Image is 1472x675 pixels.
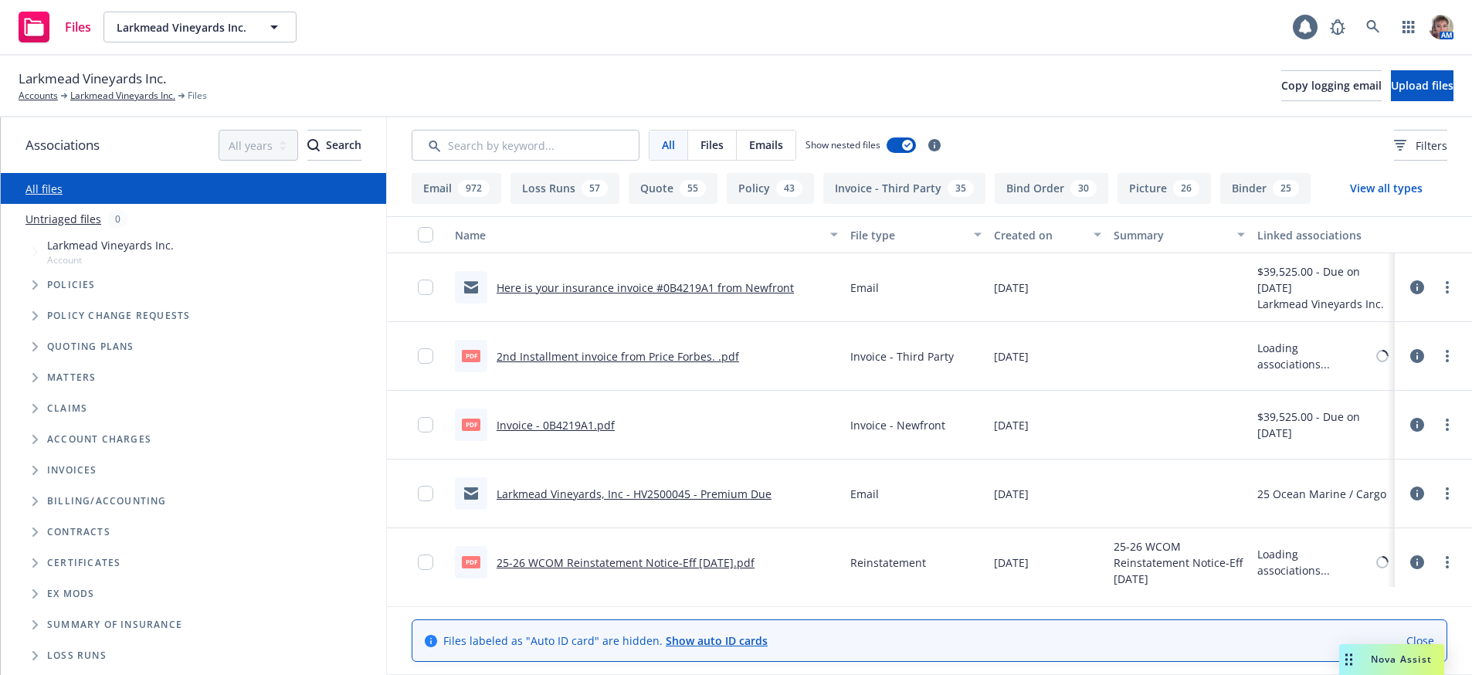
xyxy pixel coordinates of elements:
[850,348,954,365] span: Invoice - Third Party
[188,89,207,103] span: Files
[823,173,985,204] button: Invoice - Third Party
[418,486,433,501] input: Toggle Row Selected
[1394,130,1447,161] button: Filters
[1114,227,1228,243] div: Summary
[749,137,783,153] span: Emails
[103,12,297,42] button: Larkmead Vineyards Inc.
[1438,484,1457,503] a: more
[107,210,128,228] div: 0
[47,311,190,321] span: Policy change requests
[1114,538,1245,587] span: 25-26 WCOM Reinstatement Notice-Eff [DATE]
[1325,173,1447,204] button: View all types
[1281,70,1382,101] button: Copy logging email
[412,173,501,204] button: Email
[497,555,755,570] a: 25-26 WCOM Reinstatement Notice-Eff [DATE].pdf
[65,21,91,33] span: Files
[497,418,615,432] a: Invoice - 0B4219A1.pdf
[700,137,724,153] span: Files
[1394,137,1447,154] span: Filters
[12,5,97,49] a: Files
[47,466,97,475] span: Invoices
[19,69,166,89] span: Larkmead Vineyards Inc.
[1438,553,1457,572] a: more
[994,555,1029,571] span: [DATE]
[47,651,107,660] span: Loss Runs
[455,227,821,243] div: Name
[510,173,619,204] button: Loss Runs
[1438,416,1457,434] a: more
[1393,12,1424,42] a: Switch app
[994,280,1029,296] span: [DATE]
[995,173,1108,204] button: Bind Order
[1,234,386,486] div: Tree Example
[443,633,768,649] span: Files labeled as "Auto ID card" are hidden.
[1322,12,1353,42] a: Report a Bug
[680,180,706,197] div: 55
[497,349,739,364] a: 2nd Installment invoice from Price Forbes. .pdf
[25,181,63,196] a: All files
[462,350,480,361] span: pdf
[117,19,250,36] span: Larkmead Vineyards Inc.
[47,435,151,444] span: Account charges
[1257,227,1389,243] div: Linked associations
[844,216,988,253] button: File type
[666,633,768,648] a: Show auto ID cards
[850,227,965,243] div: File type
[307,130,361,161] button: SearchSearch
[19,89,58,103] a: Accounts
[948,180,974,197] div: 35
[727,173,814,204] button: Policy
[70,89,175,103] a: Larkmead Vineyards Inc.
[418,348,433,364] input: Toggle Row Selected
[462,556,480,568] span: pdf
[1251,216,1395,253] button: Linked associations
[806,138,880,151] span: Show nested files
[418,555,433,570] input: Toggle Row Selected
[776,180,802,197] div: 43
[1429,15,1453,39] img: photo
[1257,546,1373,578] div: Loading associations...
[47,253,174,266] span: Account
[1173,180,1199,197] div: 26
[629,173,717,204] button: Quote
[1220,173,1311,204] button: Binder
[47,237,174,253] span: Larkmead Vineyards Inc.
[47,404,87,413] span: Claims
[1273,180,1299,197] div: 25
[418,417,433,432] input: Toggle Row Selected
[458,180,490,197] div: 972
[1118,173,1211,204] button: Picture
[1438,278,1457,297] a: more
[25,135,100,155] span: Associations
[1339,644,1358,675] div: Drag to move
[25,211,101,227] a: Untriaged files
[1339,644,1444,675] button: Nova Assist
[1257,296,1389,312] div: Larkmead Vineyards Inc.
[1406,633,1434,649] a: Close
[47,342,134,351] span: Quoting plans
[47,558,120,568] span: Certificates
[47,497,167,506] span: Billing/Accounting
[497,487,772,501] a: Larkmead Vineyards, Inc - HV2500045 - Premium Due
[307,131,361,160] div: Search
[418,227,433,243] input: Select all
[1070,180,1097,197] div: 30
[582,180,608,197] div: 57
[497,280,794,295] a: Here is your insurance invoice #0B4219A1 from Newfront
[47,589,94,599] span: Ex Mods
[988,216,1107,253] button: Created on
[47,527,110,537] span: Contracts
[462,419,480,430] span: pdf
[1257,263,1389,296] div: $39,525.00 - Due on [DATE]
[418,280,433,295] input: Toggle Row Selected
[1391,70,1453,101] button: Upload files
[1358,12,1389,42] a: Search
[47,280,96,290] span: Policies
[1391,78,1453,93] span: Upload files
[994,227,1084,243] div: Created on
[662,137,675,153] span: All
[994,348,1029,365] span: [DATE]
[850,417,945,433] span: Invoice - Newfront
[307,139,320,151] svg: Search
[412,130,639,161] input: Search by keyword...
